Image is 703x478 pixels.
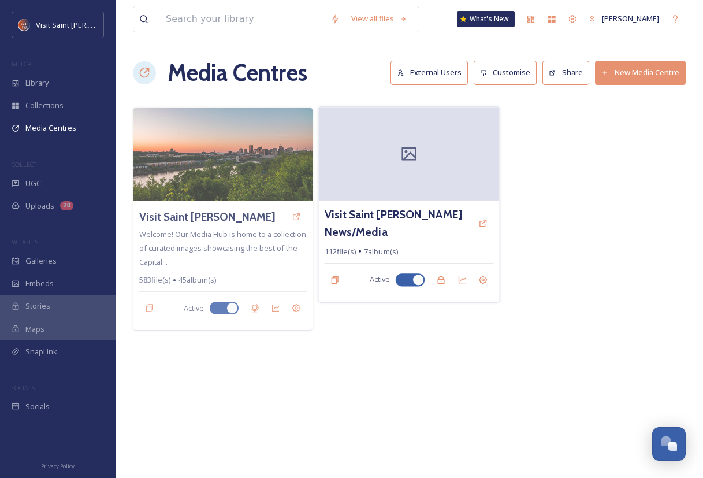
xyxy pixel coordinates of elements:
[12,383,35,392] span: SOCIALS
[25,301,50,312] span: Stories
[60,201,73,210] div: 20
[139,275,170,286] span: 583 file(s)
[12,238,38,246] span: WIDGETS
[18,19,30,31] img: Visit%20Saint%20Paul%20Updated%20Profile%20Image.jpg
[583,8,665,30] a: [PERSON_NAME]
[25,77,49,88] span: Library
[178,275,216,286] span: 45 album(s)
[345,8,413,30] a: View all files
[25,346,57,357] span: SnapLink
[390,61,468,84] button: External Users
[457,11,515,27] a: What's New
[25,178,41,189] span: UGC
[139,209,276,225] a: Visit Saint [PERSON_NAME]
[25,201,54,212] span: Uploads
[595,61,686,84] button: New Media Centre
[184,303,204,314] span: Active
[168,55,307,90] h1: Media Centres
[325,246,356,257] span: 112 file(s)
[12,60,32,68] span: MEDIA
[133,108,313,201] img: 5-wl-768ef613-c87f-4f63-a9cd-24f359866bca.jpg
[41,458,75,472] a: Privacy Policy
[12,160,36,169] span: COLLECT
[325,206,473,240] a: Visit Saint [PERSON_NAME] News/Media
[160,6,325,32] input: Search your library
[25,123,76,134] span: Media Centres
[25,100,64,111] span: Collections
[364,246,399,257] span: 7 album(s)
[41,462,75,470] span: Privacy Policy
[25,278,54,289] span: Embeds
[474,61,537,84] button: Customise
[139,229,306,267] span: Welcome! Our Media Hub is home to a collection of curated images showcasing the best of the Capit...
[390,61,474,84] a: External Users
[25,324,44,335] span: Maps
[36,19,128,30] span: Visit Saint [PERSON_NAME]
[602,13,659,24] span: [PERSON_NAME]
[542,61,589,84] button: Share
[474,61,543,84] a: Customise
[25,401,50,412] span: Socials
[25,255,57,266] span: Galleries
[370,274,390,285] span: Active
[652,427,686,461] button: Open Chat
